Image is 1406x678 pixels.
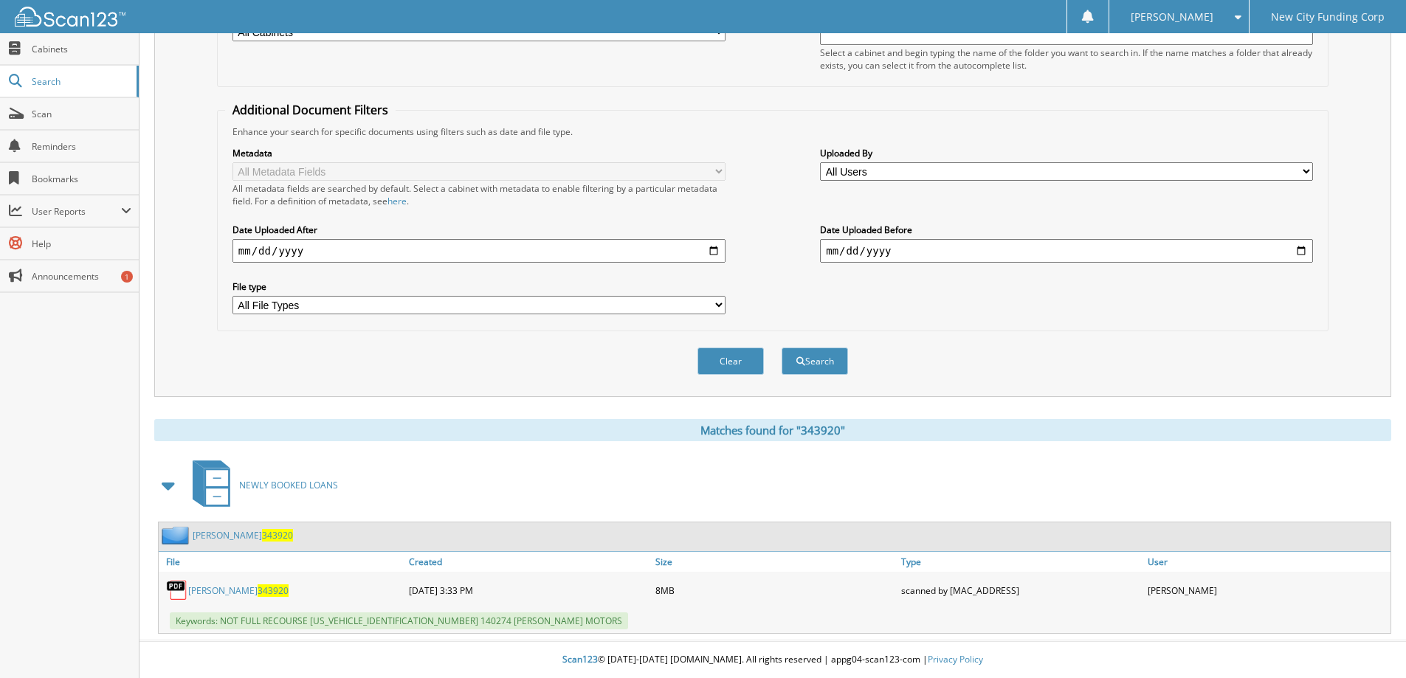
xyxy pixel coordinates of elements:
[154,419,1391,441] div: Matches found for "343920"
[232,182,726,207] div: All metadata fields are searched by default. Select a cabinet with metadata to enable filtering b...
[782,347,848,375] button: Search
[162,526,193,544] img: folder2.png
[159,552,405,572] a: File
[697,347,764,375] button: Clear
[32,205,121,218] span: User Reports
[121,271,133,283] div: 1
[232,280,726,293] label: File type
[897,575,1144,605] div: scanned by [MAC_ADDRESS]
[1131,13,1213,21] span: [PERSON_NAME]
[652,575,898,605] div: 8MB
[1271,13,1385,21] span: New City Funding Corp
[225,102,396,118] legend: Additional Document Filters
[897,552,1144,572] a: Type
[820,239,1313,263] input: end
[166,579,188,601] img: PDF.png
[262,529,293,542] span: 343920
[820,46,1313,72] div: Select a cabinet and begin typing the name of the folder you want to search in. If the name match...
[225,125,1320,138] div: Enhance your search for specific documents using filters such as date and file type.
[652,552,898,572] a: Size
[193,529,293,542] a: [PERSON_NAME]343920
[188,584,289,597] a: [PERSON_NAME]343920
[562,653,598,665] span: Scan123
[1332,607,1406,678] iframe: Chat Widget
[820,147,1313,159] label: Uploaded By
[32,140,131,153] span: Reminders
[232,147,726,159] label: Metadata
[32,270,131,283] span: Announcements
[15,7,125,27] img: scan123-logo-white.svg
[405,575,652,605] div: [DATE] 3:33 PM
[239,479,338,491] span: NEWLY BOOKED LOANS
[820,224,1313,236] label: Date Uploaded Before
[184,456,338,514] a: NEWLY BOOKED LOANS
[232,239,726,263] input: start
[32,108,131,120] span: Scan
[139,642,1406,678] div: © [DATE]-[DATE] [DOMAIN_NAME]. All rights reserved | appg04-scan123-com |
[258,584,289,597] span: 343920
[405,552,652,572] a: Created
[1144,575,1391,605] div: [PERSON_NAME]
[170,612,628,629] span: Keywords: NOT FULL RECOURSE [US_VEHICLE_IDENTIFICATION_NUMBER] 140274 [PERSON_NAME] MOTORS
[32,43,131,55] span: Cabinets
[928,653,983,665] a: Privacy Policy
[387,195,407,207] a: here
[1144,552,1391,572] a: User
[32,238,131,250] span: Help
[232,224,726,236] label: Date Uploaded After
[32,173,131,185] span: Bookmarks
[32,75,129,88] span: Search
